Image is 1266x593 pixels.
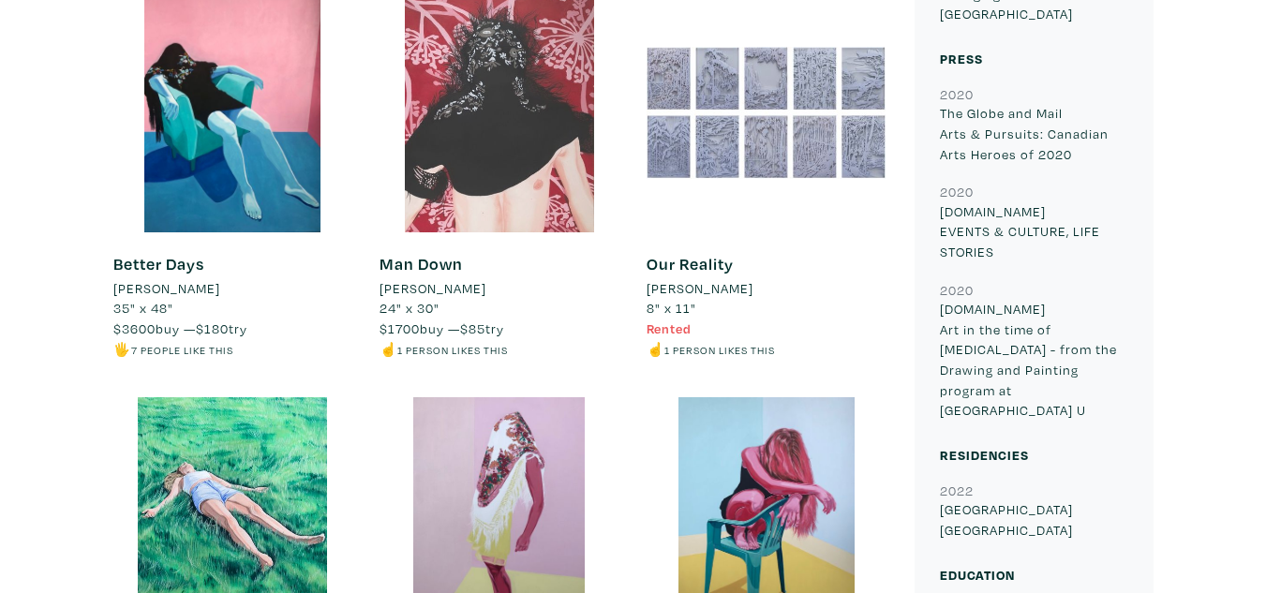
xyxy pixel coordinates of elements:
[940,299,1128,421] p: [DOMAIN_NAME] Art in the time of [MEDICAL_DATA] - from the Drawing and Painting program at [GEOGR...
[380,253,463,274] a: Man Down
[647,319,692,337] span: Rented
[113,278,220,299] li: [PERSON_NAME]
[940,85,974,103] small: 2020
[647,253,734,274] a: Our Reality
[380,319,420,337] span: $1700
[940,482,974,499] small: 2022
[113,253,204,274] a: Better Days
[380,339,618,360] li: ☝️
[380,299,439,317] span: 24" x 30"
[940,281,974,299] small: 2020
[940,201,1128,262] p: [DOMAIN_NAME] EVENTS & CULTURE, LIFE STORIES
[113,319,156,337] span: $3600
[664,343,775,357] small: 1 person likes this
[460,319,485,337] span: $85
[647,278,753,299] li: [PERSON_NAME]
[940,499,1128,540] p: [GEOGRAPHIC_DATA] [GEOGRAPHIC_DATA]
[647,339,886,360] li: ☝️
[113,299,173,317] span: 35" x 48"
[113,278,352,299] a: [PERSON_NAME]
[940,566,1015,584] small: Education
[940,183,974,200] small: 2020
[113,319,247,337] span: buy — try
[380,278,618,299] a: [PERSON_NAME]
[380,278,486,299] li: [PERSON_NAME]
[940,446,1029,464] small: Residencies
[380,319,504,337] span: buy — try
[940,50,983,67] small: Press
[940,103,1128,164] p: The Globe and Mail Arts & Pursuits: Canadian Arts Heroes of 2020
[131,343,233,357] small: 7 people like this
[647,299,696,317] span: 8" x 11"
[397,343,508,357] small: 1 person likes this
[647,278,886,299] a: [PERSON_NAME]
[113,339,352,360] li: 🖐️
[196,319,229,337] span: $180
